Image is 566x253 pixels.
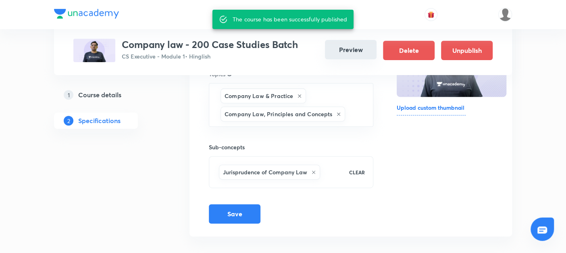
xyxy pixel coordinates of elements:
h5: Specifications [78,116,121,125]
img: 49A55DED-079F-4FF2-929E-ACC963F7B808_special_class.png [73,39,115,62]
button: Delete [383,41,435,60]
h5: Course details [78,90,121,100]
img: avatar [427,11,435,18]
button: Unpublish [441,41,493,60]
img: Company Logo [54,9,119,19]
button: Preview [325,40,377,59]
h6: Upload custom thumbnail [397,103,466,115]
p: 2 [64,116,73,125]
button: avatar [424,8,437,21]
p: CLEAR [349,169,365,176]
a: Company Logo [54,9,119,21]
p: CS Executive - Module 1 • Hinglish [122,52,298,61]
h6: Company Law, Principles and Concepts [225,110,332,118]
img: adnan [498,8,512,21]
h6: Jurisprudence of Company Law [223,168,307,176]
h3: Company law - 200 Case Studies Batch [122,39,298,50]
a: 1Course details [54,87,164,103]
button: Save [209,204,260,224]
h6: Sub-concepts [209,143,373,151]
button: Open [368,104,370,106]
p: 1 [64,90,73,100]
h6: Company Law & Practice [225,92,293,100]
div: The course has been successfully published [233,12,347,27]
